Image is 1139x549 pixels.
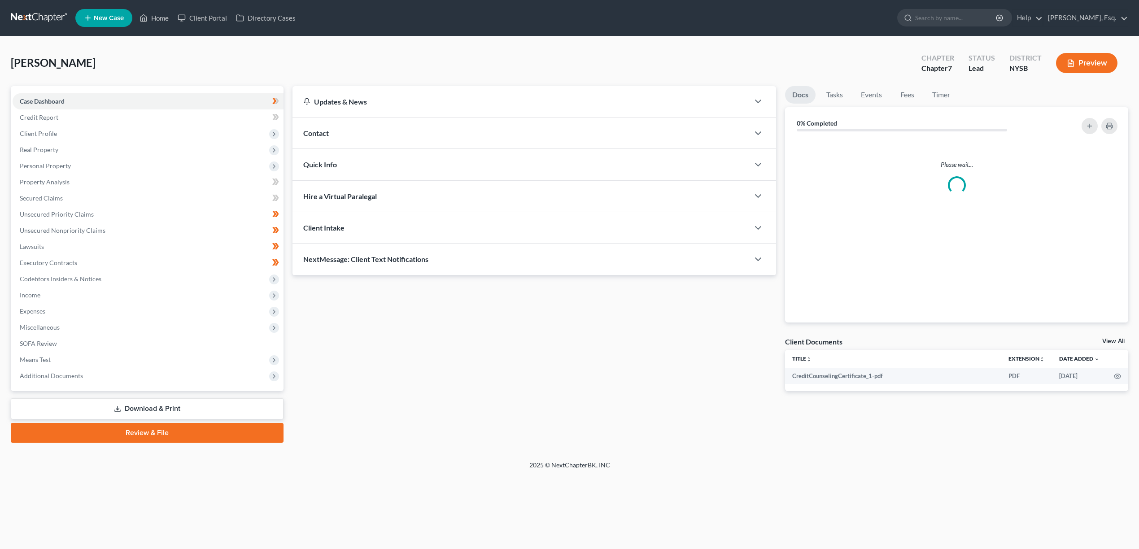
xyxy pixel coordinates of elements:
[1001,368,1052,384] td: PDF
[13,239,284,255] a: Lawsuits
[20,210,94,218] span: Unsecured Priority Claims
[173,10,231,26] a: Client Portal
[921,53,954,63] div: Chapter
[303,160,337,169] span: Quick Info
[11,423,284,443] a: Review & File
[806,357,812,362] i: unfold_more
[20,356,51,363] span: Means Test
[20,340,57,347] span: SOFA Review
[11,398,284,419] a: Download & Print
[20,227,105,234] span: Unsecured Nonpriority Claims
[303,223,345,232] span: Client Intake
[1043,10,1128,26] a: [PERSON_NAME], Esq.
[13,206,284,222] a: Unsecured Priority Claims
[231,10,300,26] a: Directory Cases
[13,190,284,206] a: Secured Claims
[1009,53,1042,63] div: District
[13,93,284,109] a: Case Dashboard
[20,130,57,137] span: Client Profile
[20,178,70,186] span: Property Analysis
[13,222,284,239] a: Unsecured Nonpriority Claims
[20,372,83,379] span: Additional Documents
[1094,357,1100,362] i: expand_more
[20,162,71,170] span: Personal Property
[792,160,1121,169] p: Please wait...
[11,56,96,69] span: [PERSON_NAME]
[13,335,284,352] a: SOFA Review
[1059,355,1100,362] a: Date Added expand_more
[20,97,65,105] span: Case Dashboard
[948,64,952,72] span: 7
[921,63,954,74] div: Chapter
[785,86,816,104] a: Docs
[94,15,124,22] span: New Case
[20,194,63,202] span: Secured Claims
[20,146,58,153] span: Real Property
[785,368,1001,384] td: CreditCounselingCertificate_1-pdf
[792,355,812,362] a: Titleunfold_more
[20,307,45,315] span: Expenses
[13,255,284,271] a: Executory Contracts
[1102,338,1125,344] a: View All
[13,109,284,126] a: Credit Report
[785,337,842,346] div: Client Documents
[20,259,77,266] span: Executory Contracts
[13,174,284,190] a: Property Analysis
[314,461,825,477] div: 2025 © NextChapterBK, INC
[1008,355,1045,362] a: Extensionunfold_more
[303,255,428,263] span: NextMessage: Client Text Notifications
[303,129,329,137] span: Contact
[1056,53,1117,73] button: Preview
[797,119,837,127] strong: 0% Completed
[915,9,997,26] input: Search by name...
[893,86,921,104] a: Fees
[1009,63,1042,74] div: NYSB
[969,63,995,74] div: Lead
[20,243,44,250] span: Lawsuits
[20,291,40,299] span: Income
[303,97,739,106] div: Updates & News
[20,275,101,283] span: Codebtors Insiders & Notices
[1052,368,1107,384] td: [DATE]
[819,86,850,104] a: Tasks
[1012,10,1043,26] a: Help
[969,53,995,63] div: Status
[303,192,377,200] span: Hire a Virtual Paralegal
[1039,357,1045,362] i: unfold_more
[135,10,173,26] a: Home
[20,323,60,331] span: Miscellaneous
[854,86,889,104] a: Events
[20,113,58,121] span: Credit Report
[925,86,957,104] a: Timer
